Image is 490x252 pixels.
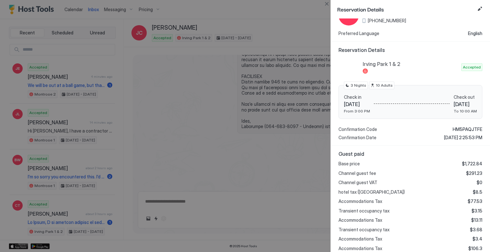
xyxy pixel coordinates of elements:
span: $0 [477,180,482,185]
span: Confirmation Date [338,135,376,140]
span: Channel guest VAT [338,180,377,185]
span: $106.3 [468,246,482,251]
span: Reservation Details [337,5,475,13]
span: Channel guest fee [338,170,376,176]
span: Accommodations Tax [338,236,382,242]
span: $291.23 [466,170,482,176]
span: Reservation Details [338,47,482,53]
span: $3.68 [470,227,482,233]
span: Guest paid [338,151,482,157]
span: hotel tax ([GEOGRAPHIC_DATA]) [338,189,405,195]
span: $8.5 [473,189,482,195]
span: Confirmation Code [338,126,377,132]
span: Transient occupancy tax [338,227,390,233]
span: Accommodations Tax [338,217,382,223]
span: Check out [454,94,477,100]
span: [DATE] 2:25:53 PM [444,135,482,140]
span: 10 Adults [376,83,393,88]
span: $3.4 [472,236,482,242]
span: [PHONE_NUMBER] [368,18,406,24]
span: Accepted [463,64,481,70]
span: $3.15 [471,208,482,214]
button: Edit reservation [476,5,484,13]
span: Check in [344,94,370,100]
span: $13.11 [471,217,482,223]
span: HM5PAQJTFE [453,126,482,132]
span: Preferred Language [338,31,379,36]
span: Accommodations Tax [338,246,382,251]
div: listing image [338,57,359,77]
span: $1,722.84 [462,161,482,167]
span: Transient occupancy tax [338,208,390,214]
span: 3 Nights [351,83,366,88]
span: [DATE] [344,101,370,107]
span: English [468,31,482,36]
span: Base price [338,161,360,167]
span: [DATE] [454,101,477,107]
span: $77.53 [468,198,482,204]
span: From 3:00 PM [344,109,370,113]
span: To 10:00 AM [454,109,477,113]
span: Irving Park 1 & 2 [363,61,459,67]
span: Accommodations Tax [338,198,382,204]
